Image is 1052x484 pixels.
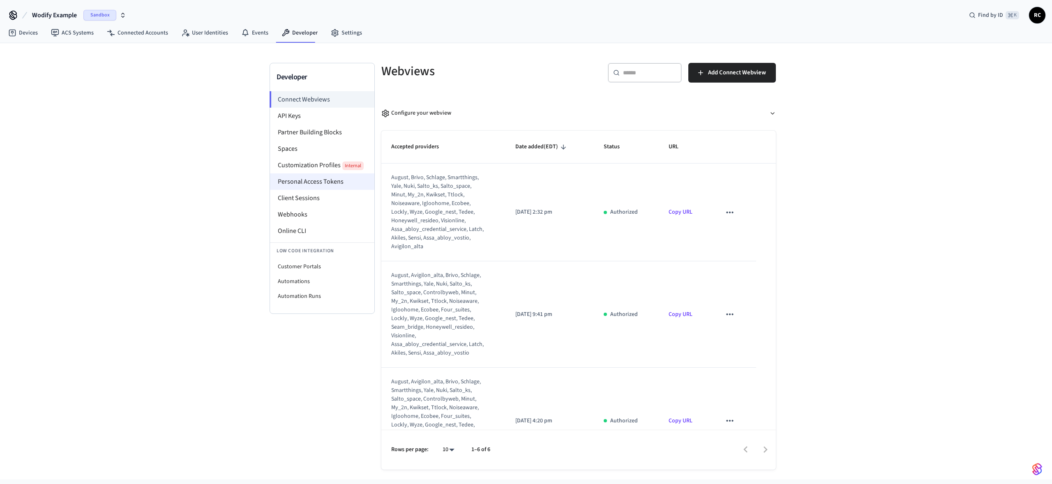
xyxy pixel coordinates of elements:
div: august, avigilon_alta, brivo, schlage, smartthings, yale, nuki, salto_ks, salto_space, controlbyw... [391,378,485,464]
li: Automations [270,274,374,289]
a: Connected Accounts [100,25,175,40]
li: Customer Portals [270,259,374,274]
div: 10 [438,444,458,456]
span: Add Connect Webview [708,67,766,78]
p: [DATE] 9:41 pm [515,310,584,319]
li: Client Sessions [270,190,374,206]
a: Developer [275,25,324,40]
a: Devices [2,25,44,40]
span: ⌘ K [1006,11,1019,19]
p: Rows per page: [391,445,429,454]
div: august, avigilon_alta, brivo, schlage, smartthings, yale, nuki, salto_ks, salto_space, controlbyw... [391,271,485,357]
p: [DATE] 4:20 pm [515,417,584,425]
li: Low Code Integration [270,242,374,259]
span: Find by ID [978,11,1003,19]
li: Personal Access Tokens [270,173,374,190]
li: Customization Profiles [270,157,374,173]
h3: Developer [277,71,368,83]
a: Settings [324,25,369,40]
li: Connect Webviews [270,91,374,108]
a: Copy URL [669,310,692,318]
li: Spaces [270,141,374,157]
li: Webhooks [270,206,374,223]
span: Status [604,141,630,153]
button: RC [1029,7,1045,23]
span: Internal [342,161,364,170]
li: Online CLI [270,223,374,239]
div: Find by ID⌘ K [962,8,1026,23]
p: 1–6 of 6 [471,445,490,454]
a: Copy URL [669,208,692,216]
p: Authorized [610,417,638,425]
p: [DATE] 2:32 pm [515,208,584,217]
li: Partner Building Blocks [270,124,374,141]
span: Wodify Example [32,10,77,20]
button: Configure your webview [381,102,776,124]
p: Authorized [610,310,638,319]
button: Add Connect Webview [688,63,776,83]
li: API Keys [270,108,374,124]
a: Events [235,25,275,40]
span: URL [669,141,689,153]
h5: Webviews [381,63,574,80]
p: Authorized [610,208,638,217]
a: ACS Systems [44,25,100,40]
span: RC [1030,8,1045,23]
img: SeamLogoGradient.69752ec5.svg [1032,463,1042,476]
a: User Identities [175,25,235,40]
span: Date added(EDT) [515,141,569,153]
span: Sandbox [83,10,116,21]
li: Automation Runs [270,289,374,304]
span: Accepted providers [391,141,450,153]
a: Copy URL [669,417,692,425]
div: august, brivo, schlage, smartthings, yale, nuki, salto_ks, salto_space, minut, my_2n, kwikset, tt... [391,173,485,251]
div: Configure your webview [381,109,451,118]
